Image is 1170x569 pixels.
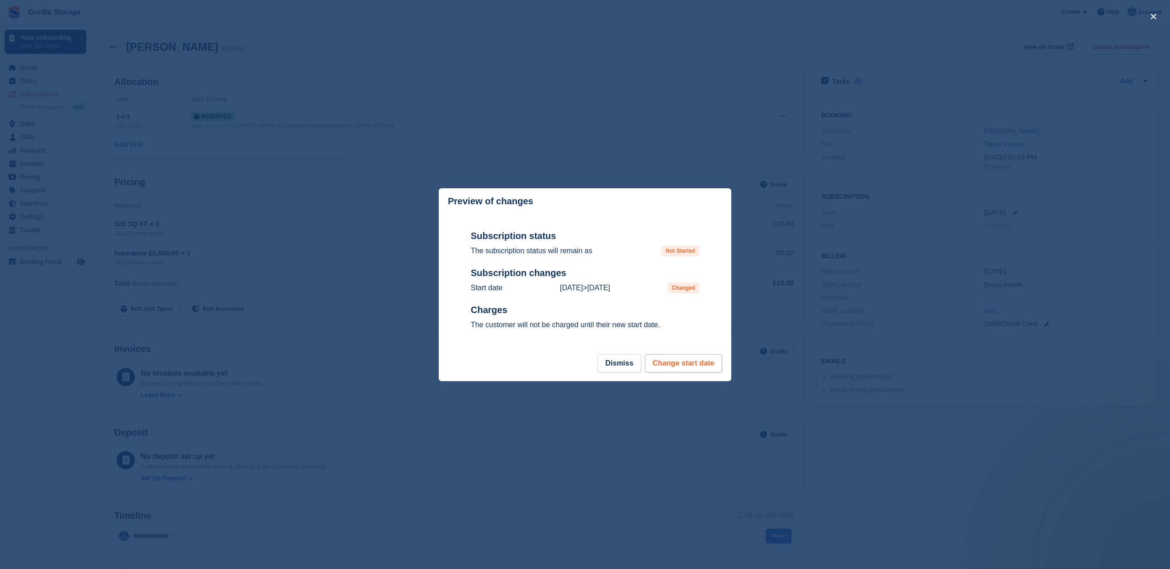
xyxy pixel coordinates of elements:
button: Dismiss [597,354,641,372]
h2: Charges [471,304,699,316]
button: Change start date [645,354,722,372]
time: 2025-09-22 23:00:00 UTC [587,284,610,292]
h2: Subscription status [471,230,699,242]
p: Preview of changes [448,196,533,207]
p: The subscription status will remain as [471,245,592,256]
p: The customer will not be charged until their new start date. [471,319,699,330]
time: 2026-01-05 01:00:00 UTC [560,284,583,292]
span: Changed [668,282,699,293]
button: close [1146,9,1161,24]
h2: Subscription changes [471,267,699,279]
p: Start date [471,282,502,293]
span: Not Started [661,245,699,256]
p: > [560,282,610,293]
